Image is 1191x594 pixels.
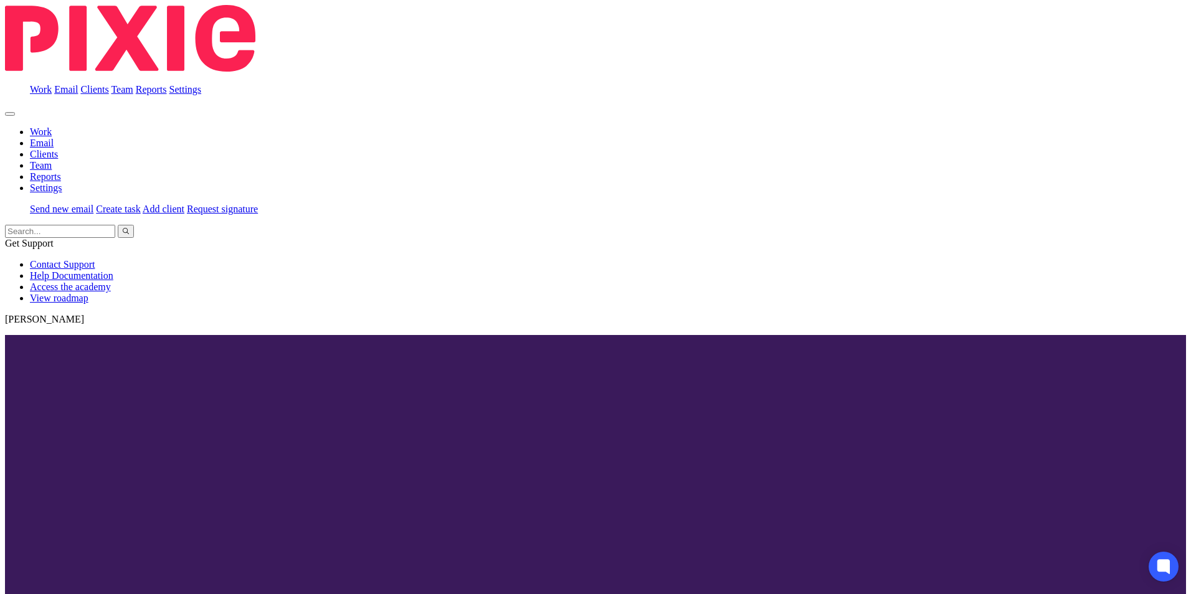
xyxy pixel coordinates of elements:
[30,160,52,171] a: Team
[5,225,115,238] input: Search
[30,204,93,214] a: Send new email
[30,138,54,148] a: Email
[5,5,255,72] img: Pixie
[5,314,1186,325] p: [PERSON_NAME]
[54,84,78,95] a: Email
[187,204,258,214] a: Request signature
[30,281,111,292] a: Access the academy
[169,84,202,95] a: Settings
[30,149,58,159] a: Clients
[30,84,52,95] a: Work
[136,84,167,95] a: Reports
[30,182,62,193] a: Settings
[30,171,61,182] a: Reports
[111,84,133,95] a: Team
[143,204,184,214] a: Add client
[30,293,88,303] a: View roadmap
[96,204,141,214] a: Create task
[80,84,108,95] a: Clients
[5,238,54,248] span: Get Support
[30,270,113,281] a: Help Documentation
[30,126,52,137] a: Work
[30,259,95,270] a: Contact Support
[118,225,134,238] button: Search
